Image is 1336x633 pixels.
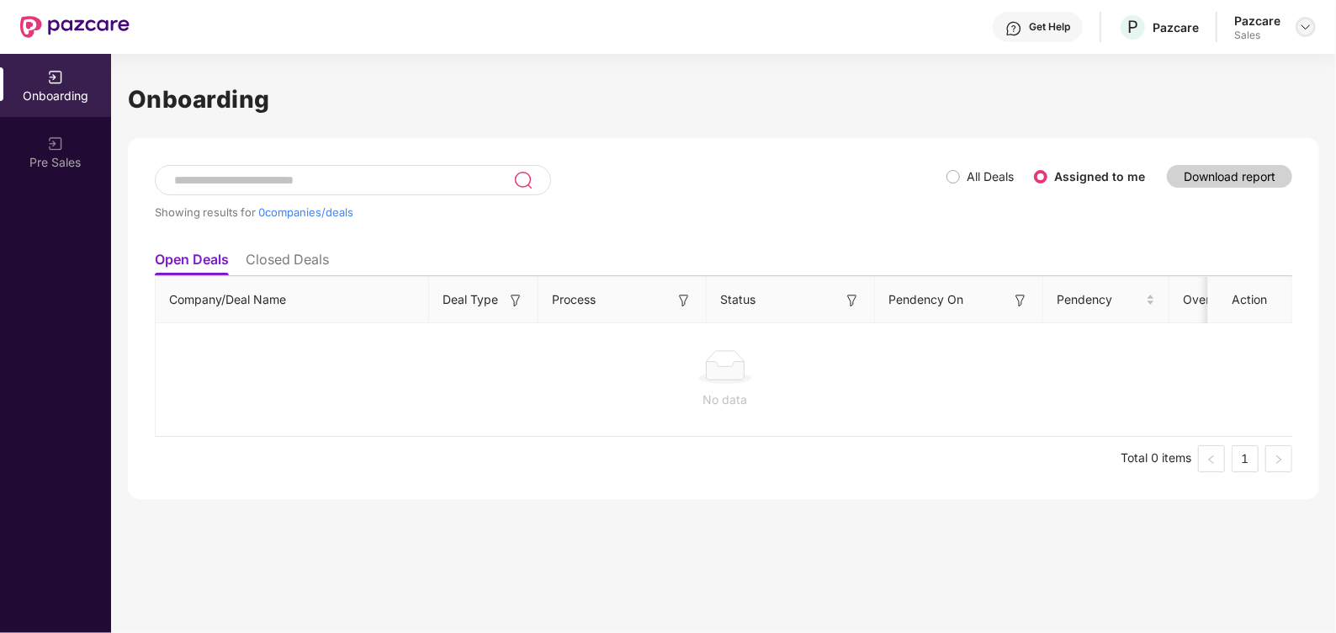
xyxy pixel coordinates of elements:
li: Total 0 items [1121,445,1191,472]
span: left [1206,455,1217,465]
img: svg+xml;base64,PHN2ZyB3aWR0aD0iMjAiIGhlaWdodD0iMjAiIHZpZXdCb3g9IjAgMCAyMCAyMCIgZmlsbD0ibm9uZSIgeG... [47,136,64,152]
th: Company/Deal Name [156,277,429,323]
th: Overall Pendency [1169,277,1312,323]
span: Process [552,290,596,309]
li: 1 [1232,445,1259,472]
img: New Pazcare Logo [20,16,130,38]
span: Pendency On [888,290,963,309]
img: svg+xml;base64,PHN2ZyBpZD0iSGVscC0zMngzMiIgeG1sbnM9Imh0dHA6Ly93d3cudzMub3JnLzIwMDAvc3ZnIiB3aWR0aD... [1005,20,1022,37]
button: right [1265,445,1292,472]
span: Pendency [1057,290,1142,309]
img: svg+xml;base64,PHN2ZyBpZD0iRHJvcGRvd24tMzJ4MzIiIHhtbG5zPSJodHRwOi8vd3d3LnczLm9yZy8yMDAwL3N2ZyIgd2... [1299,20,1312,34]
li: Closed Deals [246,251,329,275]
img: svg+xml;base64,PHN2ZyB3aWR0aD0iMTYiIGhlaWdodD0iMTYiIHZpZXdCb3g9IjAgMCAxNiAxNiIgZmlsbD0ibm9uZSIgeG... [1012,292,1029,309]
button: left [1198,445,1225,472]
h1: Onboarding [128,81,1319,118]
img: svg+xml;base64,PHN2ZyB3aWR0aD0iMjQiIGhlaWdodD0iMjUiIHZpZXdCb3g9IjAgMCAyNCAyNSIgZmlsbD0ibm9uZSIgeG... [513,170,533,190]
a: 1 [1233,446,1258,471]
div: Get Help [1029,20,1070,34]
div: Sales [1234,29,1280,42]
img: svg+xml;base64,PHN2ZyB3aWR0aD0iMTYiIGhlaWdodD0iMTYiIHZpZXdCb3g9IjAgMCAxNiAxNiIgZmlsbD0ibm9uZSIgeG... [676,292,692,309]
span: right [1274,455,1284,465]
div: Pazcare [1153,19,1199,35]
li: Open Deals [155,251,229,275]
li: Previous Page [1198,445,1225,472]
button: Download report [1167,165,1292,188]
span: P [1127,17,1138,37]
img: svg+xml;base64,PHN2ZyB3aWR0aD0iMjAiIGhlaWdodD0iMjAiIHZpZXdCb3g9IjAgMCAyMCAyMCIgZmlsbD0ibm9uZSIgeG... [47,69,64,86]
div: No data [169,391,1281,409]
span: 0 companies/deals [258,205,353,219]
th: Action [1208,277,1292,323]
span: Status [720,290,755,309]
img: svg+xml;base64,PHN2ZyB3aWR0aD0iMTYiIGhlaWdodD0iMTYiIHZpZXdCb3g9IjAgMCAxNiAxNiIgZmlsbD0ibm9uZSIgeG... [507,292,524,309]
li: Next Page [1265,445,1292,472]
label: Assigned to me [1054,169,1145,184]
img: svg+xml;base64,PHN2ZyB3aWR0aD0iMTYiIGhlaWdodD0iMTYiIHZpZXdCb3g9IjAgMCAxNiAxNiIgZmlsbD0ibm9uZSIgeG... [844,292,861,309]
th: Pendency [1043,277,1169,323]
div: Pazcare [1234,13,1280,29]
div: Showing results for [155,205,946,219]
label: All Deals [967,169,1014,184]
span: Deal Type [443,290,498,309]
